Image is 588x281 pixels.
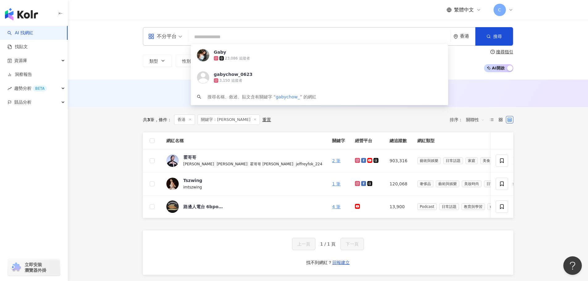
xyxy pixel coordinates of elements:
[385,149,412,172] td: 903,316
[248,161,250,166] span: |
[7,86,12,91] span: rise
[443,157,463,164] span: 日常話題
[5,8,38,20] img: logo
[487,203,507,210] span: 命理占卜
[33,85,47,92] div: BETA
[182,59,191,64] span: 性別
[466,115,485,125] span: 關聯性
[439,203,459,210] span: 日常話題
[245,55,279,67] button: 互動率
[282,55,316,67] button: 觀看率
[14,81,47,95] span: 趨勢分析
[183,162,214,166] span: [PERSON_NAME]
[417,180,433,187] span: 奢侈品
[453,34,458,39] span: environment
[176,55,205,67] button: 性別
[496,49,513,54] div: 搜尋指引
[166,155,179,167] img: KOL Avatar
[563,256,582,275] iframe: Help Scout Beacon - Open
[327,132,350,149] th: 關鍵字
[350,132,385,149] th: 經營平台
[385,172,412,196] td: 120,068
[262,117,271,122] div: 重置
[293,161,296,166] span: |
[292,238,315,250] button: 上一頁
[289,59,302,64] span: 觀看率
[480,157,493,164] span: 美食
[450,115,488,125] div: 排序：
[460,34,475,39] div: 香港
[148,31,177,41] div: 不分平台
[215,59,228,64] span: 追蹤數
[148,33,154,39] span: appstore
[7,44,28,50] a: 找貼文
[475,27,513,46] button: 搜尋
[296,162,323,166] span: jeffreyfok_224
[214,161,217,166] span: |
[149,59,158,64] span: 類型
[332,204,340,209] a: 4 筆
[25,262,46,273] span: 立即安裝 瀏覽器外掛
[320,242,336,246] span: 1 / 1 頁
[267,89,397,97] div: AI 推薦 ：
[332,158,340,163] a: 2 筆
[417,203,437,210] span: Podcast
[292,89,397,96] span: 無結果，請嘗試搜尋其他語言關鍵字或條件
[484,180,504,187] span: 日常話題
[14,54,27,68] span: 資源庫
[412,132,552,149] th: 網紅類型
[166,200,179,213] img: KOL Avatar
[332,258,350,267] button: 回報建立
[252,59,265,64] span: 互動率
[147,117,150,122] span: 3
[183,204,223,210] div: 路邊人電台 6bpodcasts
[166,177,323,190] a: KOL AvatarTszwingimtszwing
[326,59,352,64] span: 合作費用預估
[498,6,501,13] span: C
[493,34,502,39] span: 搜尋
[340,238,364,250] button: 下一頁
[217,162,248,166] span: [PERSON_NAME]
[306,260,332,266] div: 找不到網紅？
[319,55,366,67] button: 合作費用預估
[385,196,412,218] td: 13,900
[161,132,327,149] th: 網紅名稱
[332,181,340,186] a: 1 筆
[208,55,242,67] button: 追蹤數
[332,260,350,265] span: 回報建立
[465,157,478,164] span: 家庭
[250,162,293,166] span: 霍哥哥 [PERSON_NAME]
[166,154,323,167] a: KOL Avatar霍哥哥[PERSON_NAME]|[PERSON_NAME]|霍哥哥 [PERSON_NAME]|jeffreyfok_224
[183,185,202,189] span: imtszwing
[417,157,441,164] span: 藝術與娛樂
[174,114,195,125] span: 香港
[8,259,60,276] a: chrome extension立即安裝 瀏覽器外掛
[166,178,179,190] img: KOL Avatar
[454,6,474,13] span: 繁體中文
[14,95,31,109] span: 競品分析
[143,55,172,67] button: 類型
[385,132,412,149] th: 總追蹤數
[198,114,260,125] span: 關鍵字：[PERSON_NAME]
[154,117,172,122] span: 條件 ：
[10,262,22,272] img: chrome extension
[7,30,33,36] a: searchAI 找網紅
[383,58,400,63] span: 更多篩選
[436,180,459,187] span: 藝術與娛樂
[369,55,407,67] button: 更多篩選
[462,180,482,187] span: 美妝時尚
[166,200,323,213] a: KOL Avatar路邊人電台 6bpodcasts
[183,154,196,160] div: 霍哥哥
[461,203,485,210] span: 教育與學習
[490,50,495,54] span: question-circle
[7,72,32,78] a: 洞察報告
[183,177,202,184] div: Tszwing
[143,117,155,122] div: 共 筆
